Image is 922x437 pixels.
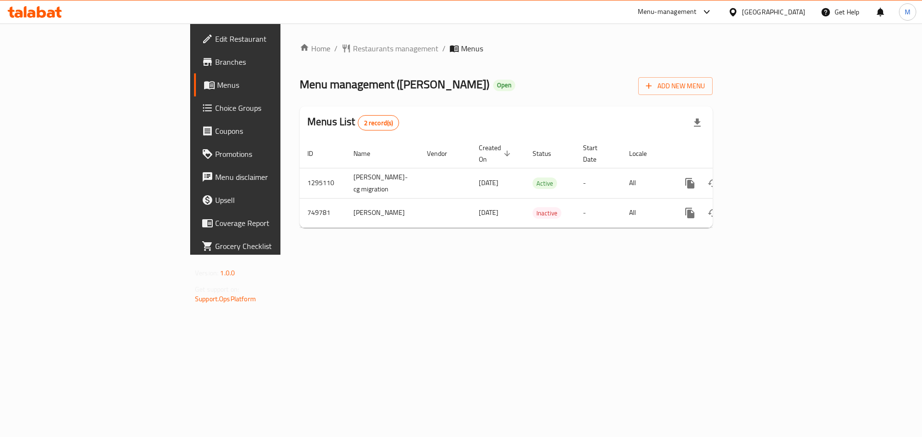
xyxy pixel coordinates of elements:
[679,172,702,195] button: more
[533,178,557,189] span: Active
[671,139,778,168] th: Actions
[358,118,399,128] span: 2 record(s)
[353,148,383,159] span: Name
[215,171,337,183] span: Menu disclaimer
[583,142,610,165] span: Start Date
[575,168,621,198] td: -
[194,27,344,50] a: Edit Restaurant
[533,207,561,219] div: Inactive
[742,7,805,17] div: [GEOGRAPHIC_DATA]
[300,139,778,228] table: enhanced table
[307,148,326,159] span: ID
[300,43,713,54] nav: breadcrumb
[679,201,702,224] button: more
[638,6,697,18] div: Menu-management
[358,115,400,130] div: Total records count
[215,194,337,206] span: Upsell
[194,119,344,142] a: Coupons
[686,111,709,134] div: Export file
[461,43,483,54] span: Menus
[194,142,344,165] a: Promotions
[215,56,337,68] span: Branches
[621,168,671,198] td: All
[195,283,239,295] span: Get support on:
[194,212,344,235] a: Coverage Report
[353,43,438,54] span: Restaurants management
[479,206,498,219] span: [DATE]
[638,77,713,95] button: Add New Menu
[215,102,337,114] span: Choice Groups
[217,79,337,91] span: Menus
[427,148,460,159] span: Vendor
[215,33,337,45] span: Edit Restaurant
[442,43,446,54] li: /
[346,198,419,227] td: [PERSON_NAME]
[215,217,337,229] span: Coverage Report
[194,189,344,212] a: Upsell
[215,240,337,252] span: Grocery Checklist
[341,43,438,54] a: Restaurants management
[346,168,419,198] td: [PERSON_NAME]-cg migration
[479,142,513,165] span: Created On
[575,198,621,227] td: -
[215,148,337,160] span: Promotions
[479,177,498,189] span: [DATE]
[194,96,344,119] a: Choice Groups
[533,208,561,219] span: Inactive
[646,80,705,92] span: Add New Menu
[702,201,725,224] button: Change Status
[195,267,218,279] span: Version:
[215,125,337,137] span: Coupons
[220,267,235,279] span: 1.0.0
[702,172,725,195] button: Change Status
[195,293,256,305] a: Support.OpsPlatform
[493,81,515,89] span: Open
[905,7,910,17] span: M
[194,73,344,96] a: Menus
[629,148,659,159] span: Locale
[300,73,489,95] span: Menu management ( [PERSON_NAME] )
[621,198,671,227] td: All
[194,50,344,73] a: Branches
[194,235,344,258] a: Grocery Checklist
[533,148,564,159] span: Status
[307,115,399,130] h2: Menus List
[194,165,344,189] a: Menu disclaimer
[493,80,515,91] div: Open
